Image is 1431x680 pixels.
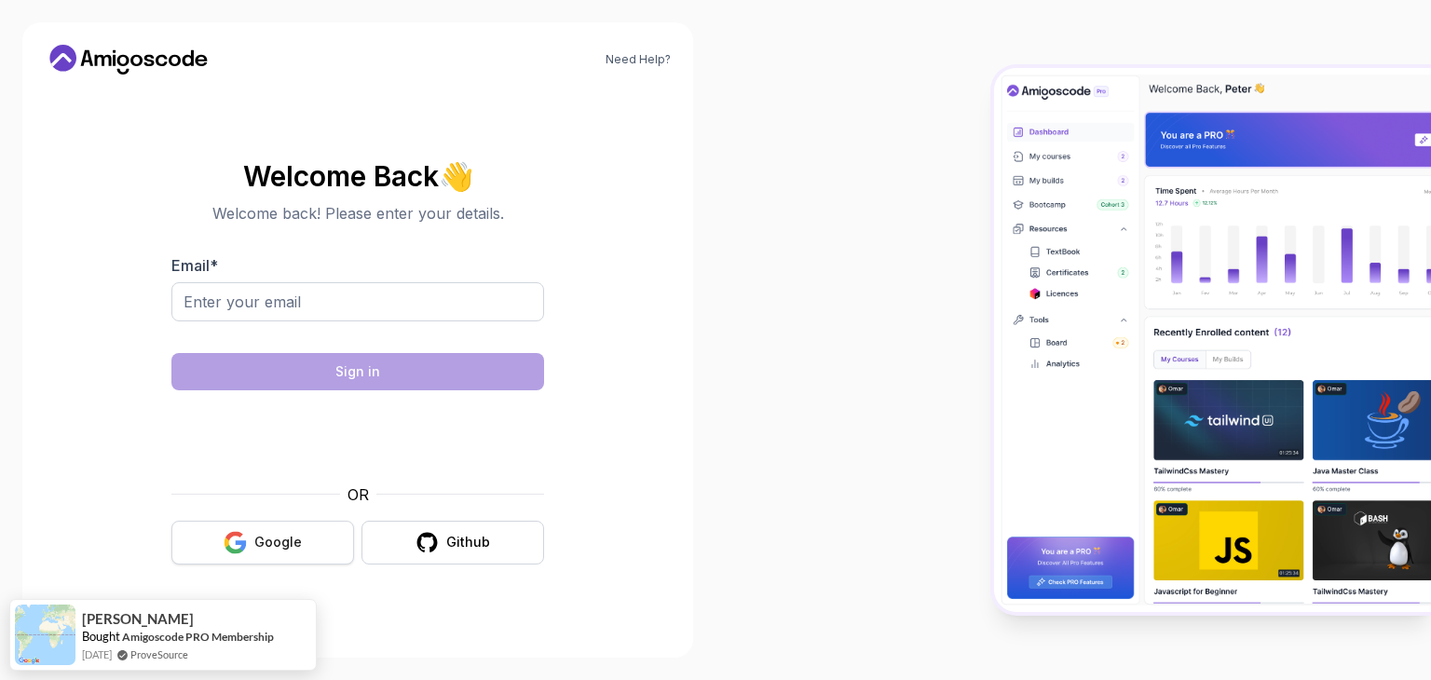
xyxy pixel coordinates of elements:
[122,629,274,645] a: Amigoscode PRO Membership
[438,160,473,191] span: 👋
[994,68,1431,612] img: Amigoscode Dashboard
[348,483,369,506] p: OR
[171,521,354,564] button: Google
[45,45,212,75] a: Home link
[335,362,380,381] div: Sign in
[82,611,194,627] span: [PERSON_NAME]
[254,533,302,551] div: Google
[171,282,544,321] input: Enter your email
[361,521,544,564] button: Github
[82,629,120,644] span: Bought
[82,646,112,662] span: [DATE]
[217,401,498,472] iframe: Widget containing checkbox for hCaptcha security challenge
[171,202,544,224] p: Welcome back! Please enter your details.
[606,52,671,67] a: Need Help?
[446,533,490,551] div: Github
[171,256,218,275] label: Email *
[171,353,544,390] button: Sign in
[15,605,75,665] img: provesource social proof notification image
[171,161,544,191] h2: Welcome Back
[130,646,188,662] a: ProveSource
